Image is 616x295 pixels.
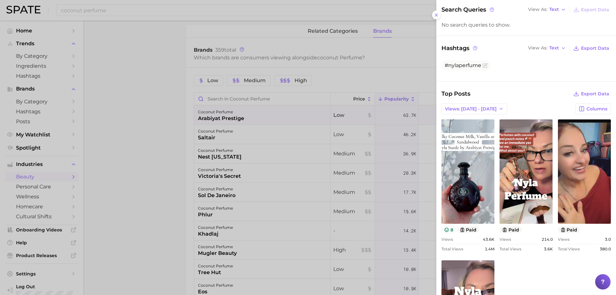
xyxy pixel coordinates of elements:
span: Top Posts [441,89,470,98]
span: Columns [586,106,607,112]
span: Total Views [500,247,521,251]
span: #nylaperfume [445,62,481,68]
span: Text [549,46,559,50]
button: 8 [441,226,456,233]
span: 43.6k [483,237,494,242]
span: View As [528,8,547,11]
span: 3.0 [605,237,611,242]
span: 3.6k [544,247,553,251]
span: Search Queries [441,5,495,14]
div: No search queries to show. [441,22,611,28]
span: Hashtags [441,44,478,53]
span: Views [558,237,569,242]
button: paid [500,226,522,233]
span: View As [528,46,547,50]
span: Export Data [581,7,609,13]
span: Export Data [581,46,609,51]
button: Views: [DATE] - [DATE] [441,103,507,114]
span: Export Data [581,91,609,97]
button: Export Data [572,44,611,53]
button: Export Data [572,5,611,14]
span: Views [500,237,511,242]
button: Export Data [572,89,611,98]
span: Total Views [558,247,580,251]
button: Columns [575,103,611,114]
button: paid [457,226,479,233]
span: 380.0 [600,247,611,251]
span: Total Views [441,247,463,251]
span: 1.4m [485,247,494,251]
span: Text [549,8,559,11]
span: 214.0 [542,237,553,242]
button: View AsText [526,44,568,52]
button: View AsText [526,5,568,14]
span: Views [441,237,453,242]
span: Views: [DATE] - [DATE] [445,106,497,112]
button: Flag as miscategorized or irrelevant [483,63,488,68]
button: paid [558,226,580,233]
